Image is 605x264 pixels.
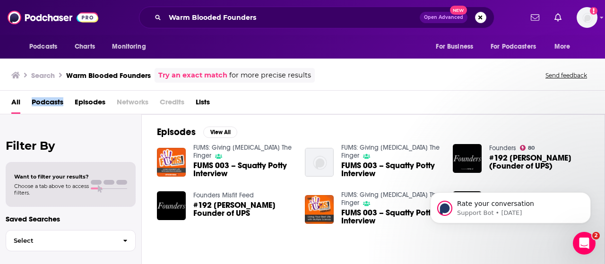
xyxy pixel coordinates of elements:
svg: Add a profile image [590,7,597,15]
span: Podcasts [29,40,57,53]
span: Networks [117,94,148,114]
span: Charts [75,40,95,53]
span: Podcasts [32,94,63,114]
button: Show profile menu [577,7,597,28]
span: For Podcasters [491,40,536,53]
p: Saved Searches [6,214,136,223]
a: FUMS: Giving Multiple Sclerosis The Finger [341,191,440,207]
span: Select [6,238,115,244]
a: FUMS: Giving Multiple Sclerosis The Finger [193,144,292,160]
button: View All [203,127,237,138]
h3: Warm Blooded Founders [66,71,151,80]
img: Podchaser - Follow, Share and Rate Podcasts [8,9,98,26]
h2: Filter By [6,139,136,153]
a: 80 [520,145,535,151]
img: #192 Jim Casey Founder of UPS [157,191,186,220]
button: open menu [429,38,485,56]
a: #192 Jim Casey Founder of UPS [193,201,294,217]
span: Credits [160,94,184,114]
button: Open AdvancedNew [420,12,467,23]
span: New [450,6,467,15]
img: #192 Jim Casey (Founder of UPS) [453,144,482,173]
a: Lists [196,94,210,114]
button: open menu [23,38,69,56]
h2: Episodes [157,126,196,138]
a: FUMS 003 – Squatty Potty Interview [341,209,441,225]
a: FUMS: Giving Multiple Sclerosis The Finger [341,144,440,160]
span: Want to filter your results? [14,173,89,180]
a: Show notifications dropdown [551,9,565,26]
div: Search podcasts, credits, & more... [139,7,494,28]
a: EpisodesView All [157,126,237,138]
img: FUMS 003 – Squatty Potty Interview [305,195,334,224]
span: For Business [436,40,473,53]
a: FUMS 003 – Squatty Potty Interview [341,162,441,178]
a: Try an exact match [158,70,227,81]
a: FUMS 003 – Squatty Potty Interview [193,162,294,178]
img: User Profile [577,7,597,28]
span: More [554,40,570,53]
img: FUMS 003 – Squatty Potty Interview [157,148,186,177]
span: 80 [528,146,535,150]
img: FUMS 003 – Squatty Potty Interview [305,148,334,177]
span: #192 [PERSON_NAME] (Founder of UPS) [489,154,589,170]
span: Choose a tab above to access filters. [14,183,89,196]
button: open menu [105,38,158,56]
button: open menu [548,38,582,56]
a: Show notifications dropdown [527,9,543,26]
span: Open Advanced [424,15,463,20]
a: Charts [69,38,101,56]
a: Episodes [75,94,105,114]
a: All [11,94,20,114]
button: Select [6,230,136,251]
a: Founders [489,144,516,152]
span: #192 [PERSON_NAME] Founder of UPS [193,201,294,217]
span: for more precise results [229,70,311,81]
button: Send feedback [543,71,590,79]
span: Logged in as crenshawcomms [577,7,597,28]
h3: Search [31,71,55,80]
span: 2 [592,232,600,239]
a: Founders Misfit Feed [193,191,254,199]
button: open menu [484,38,550,56]
input: Search podcasts, credits, & more... [165,10,420,25]
span: Monitoring [112,40,146,53]
a: #192 Jim Casey (Founder of UPS) [489,154,589,170]
iframe: Intercom live chat [573,232,596,255]
iframe: Intercom notifications message [416,172,605,238]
